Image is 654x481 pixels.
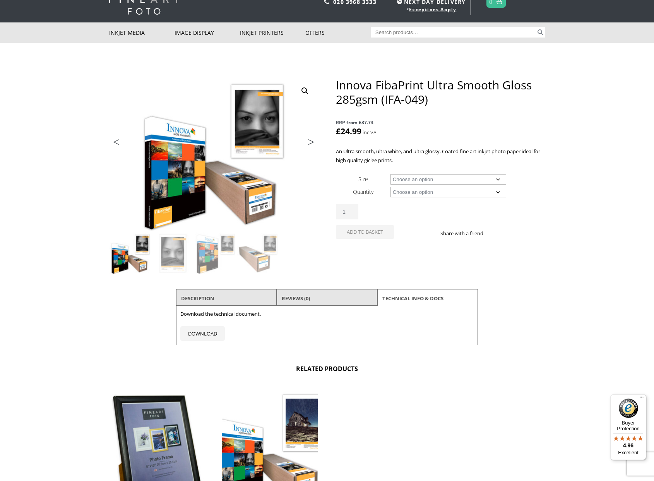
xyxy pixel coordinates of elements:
[282,291,310,305] a: Reviews (0)
[336,126,341,137] span: £
[110,233,151,274] img: Innova FibaPrint Ultra Smooth Gloss 285gsm (IFA-049)
[610,450,646,456] p: Excellent
[336,126,361,137] bdi: 24.99
[336,78,545,106] h1: Innova FibaPrint Ultra Smooth Gloss 285gsm (IFA-049)
[536,27,545,38] button: Search
[502,230,508,236] img: twitter sharing button
[336,204,358,219] input: Product quantity
[336,118,545,127] span: RRP from £37.73
[195,233,236,274] img: Innova FibaPrint Ultra Smooth Gloss 285gsm (IFA-049) - Image 3
[240,22,305,43] a: Inkjet Printers
[358,175,368,183] label: Size
[237,233,279,274] img: Innova FibaPrint Ultra Smooth Gloss 285gsm (IFA-049) - Image 4
[382,291,443,305] a: TECHNICAL INFO & DOCS
[409,6,456,13] a: Exceptions Apply
[371,27,536,38] input: Search products…
[152,233,194,274] img: Innova FibaPrint Ultra Smooth Gloss 285gsm (IFA-049) - Image 2
[181,291,214,305] a: Description
[353,188,373,195] label: Quantity
[336,225,394,239] button: Add to basket
[305,22,371,43] a: Offers
[637,394,646,404] button: Menu
[610,420,646,431] p: Buyer Protection
[511,230,517,236] img: email sharing button
[619,399,638,418] img: Trusted Shops Trustmark
[109,365,545,377] h2: Related products
[180,310,474,318] p: Download the technical document.
[175,22,240,43] a: Image Display
[623,442,633,448] span: 4.96
[109,22,175,43] a: Inkjet Media
[610,394,646,460] button: Trusted Shops TrustmarkBuyer Protection4.96Excellent
[493,230,499,236] img: facebook sharing button
[440,229,493,238] p: Share with a friend
[298,84,312,98] a: View full-screen image gallery
[336,147,545,165] p: An Ultra smooth, ultra white, and ultra glossy. Coated fine art inkjet photo paper ideal for high...
[180,326,225,341] a: DOWNLOAD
